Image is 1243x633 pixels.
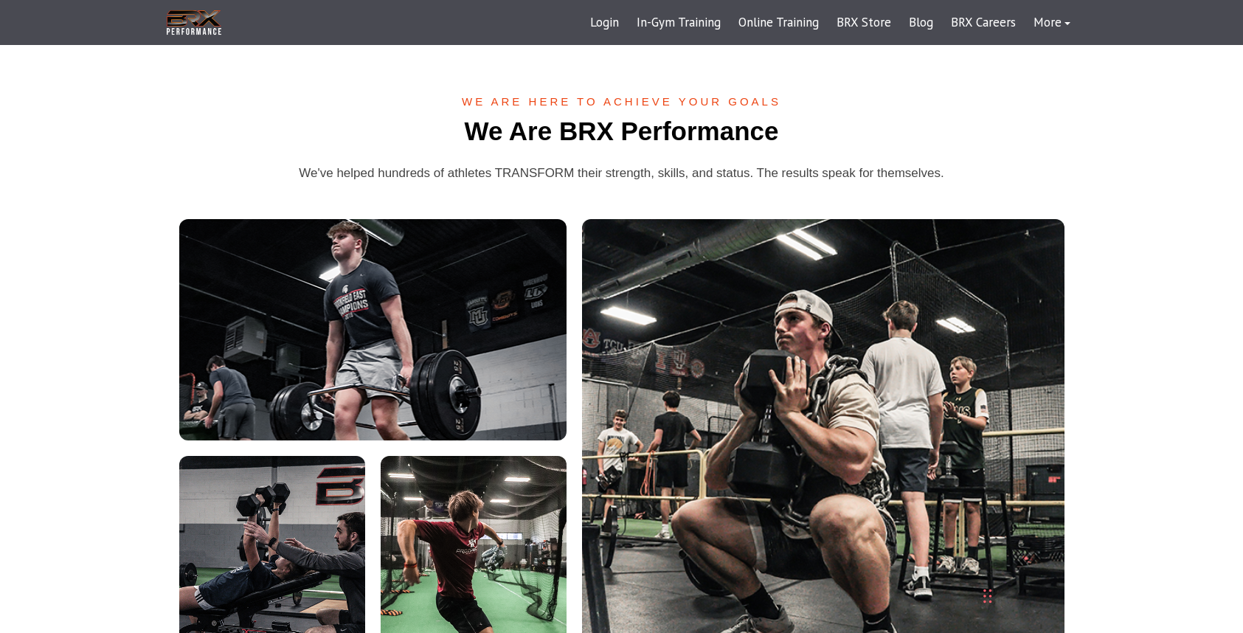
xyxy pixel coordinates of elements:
[179,165,1064,182] div: We've helped hundreds of athletes TRANSFORM their strength, skills, and status. The results speak...
[730,5,828,41] a: Online Training
[179,219,567,440] a: brx-performance-img1
[179,116,1064,147] h2: We Are BRX Performance
[976,480,1243,633] iframe: Chat Widget
[581,5,1079,41] div: Navigation Menu
[828,5,900,41] a: BRX Store
[942,5,1025,41] a: BRX Careers
[900,5,942,41] a: Blog
[581,5,628,41] a: Login
[628,5,730,41] a: In-Gym Training
[165,7,224,38] img: BRX Transparent Logo-2
[179,95,1064,108] span: we are here to achieve your goals
[983,574,992,618] div: Drag
[1025,5,1079,41] a: More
